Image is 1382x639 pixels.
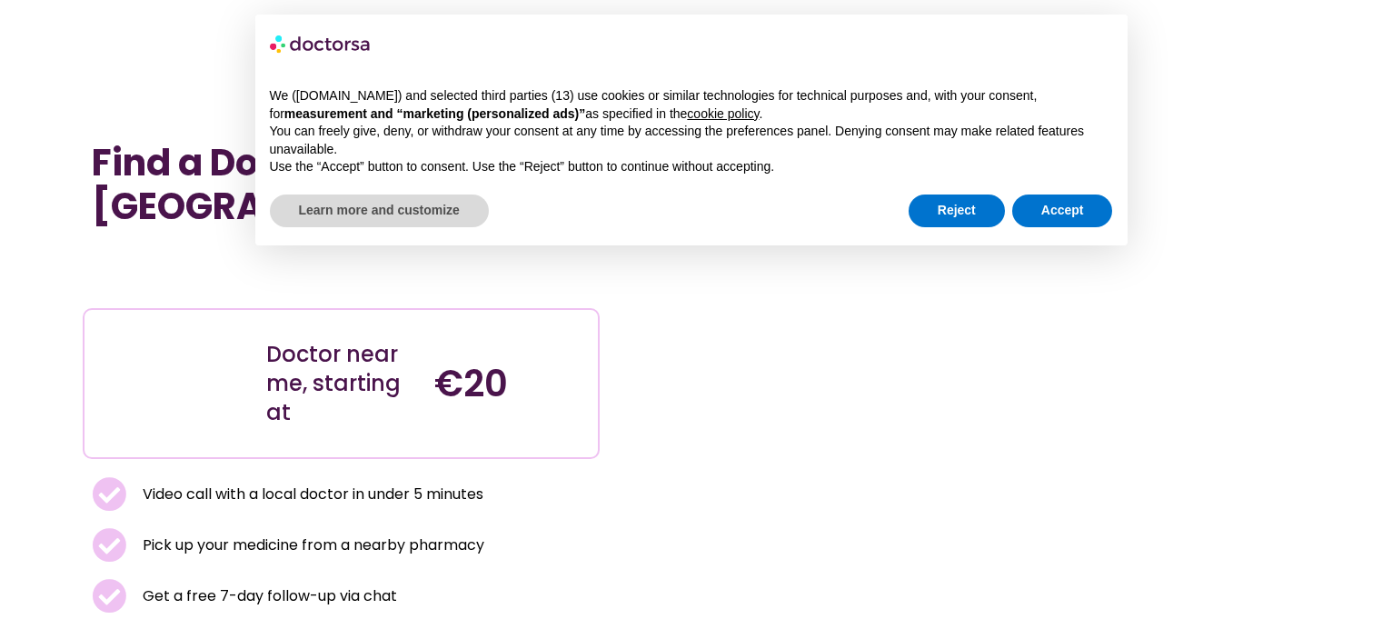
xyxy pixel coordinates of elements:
[270,29,372,58] img: logo
[266,340,416,427] div: Doctor near me, starting at
[1012,195,1113,227] button: Accept
[434,362,584,405] h4: €20
[270,87,1113,123] p: We ([DOMAIN_NAME]) and selected third parties (13) use cookies or similar technologies for techni...
[138,482,483,507] span: Video call with a local doctor in under 5 minutes
[92,246,364,268] iframe: Customer reviews powered by Trustpilot
[92,268,591,290] iframe: Customer reviews powered by Trustpilot
[270,158,1113,176] p: Use the “Accept” button to consent. Use the “Reject” button to continue without accepting.
[284,106,585,121] strong: measurement and “marketing (personalized ads)”
[909,195,1005,227] button: Reject
[270,195,489,227] button: Learn more and customize
[138,533,484,558] span: Pick up your medicine from a nearby pharmacy
[270,123,1113,158] p: You can freely give, deny, or withdraw your consent at any time by accessing the preferences pane...
[92,141,591,228] h1: Find a Doctor Near Me in [GEOGRAPHIC_DATA]
[687,106,759,121] a: cookie policy
[114,324,234,444] img: Illustration depicting a young woman in a casual outfit, engaged with her smartphone. She has a p...
[138,584,397,609] span: Get a free 7-day follow-up via chat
